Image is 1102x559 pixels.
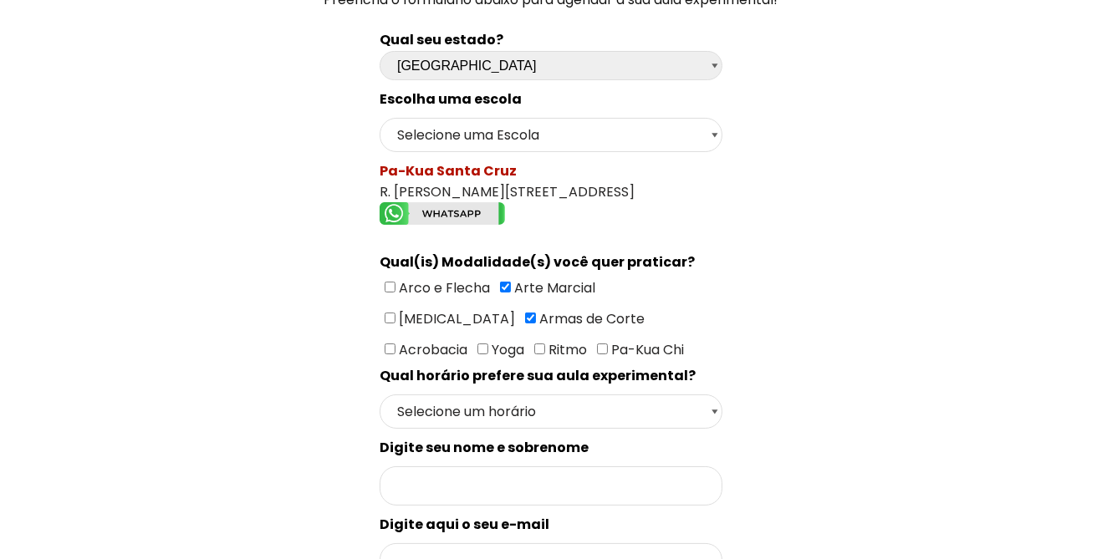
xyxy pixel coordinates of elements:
[536,309,645,328] span: Armas de Corte
[534,343,545,354] input: Ritmo
[380,161,517,180] spam: Pa-Kua Santa Cruz
[380,366,696,385] spam: Qual horário prefere sua aula experimental?
[385,313,395,323] input: [MEDICAL_DATA]
[477,343,488,354] input: Yoga
[511,278,595,297] span: Arte Marcial
[608,340,684,359] span: Pa-Kua Chi
[385,282,395,292] input: Arco e Flecha
[380,89,522,109] spam: Escolha uma escola
[545,340,587,359] span: Ritmo
[395,340,467,359] span: Acrobacia
[380,515,549,534] spam: Digite aqui o seu e-mail
[380,202,505,225] img: whatsapp
[395,309,515,328] span: [MEDICAL_DATA]
[500,282,511,292] input: Arte Marcial
[380,438,589,457] spam: Digite seu nome e sobrenome
[380,160,722,231] div: R. [PERSON_NAME][STREET_ADDRESS]
[395,278,490,297] span: Arco e Flecha
[385,343,395,354] input: Acrobacia
[488,340,524,359] span: Yoga
[525,313,536,323] input: Armas de Corte
[380,30,503,49] b: Qual seu estado?
[597,343,608,354] input: Pa-Kua Chi
[380,252,695,272] spam: Qual(is) Modalidade(s) você quer praticar?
